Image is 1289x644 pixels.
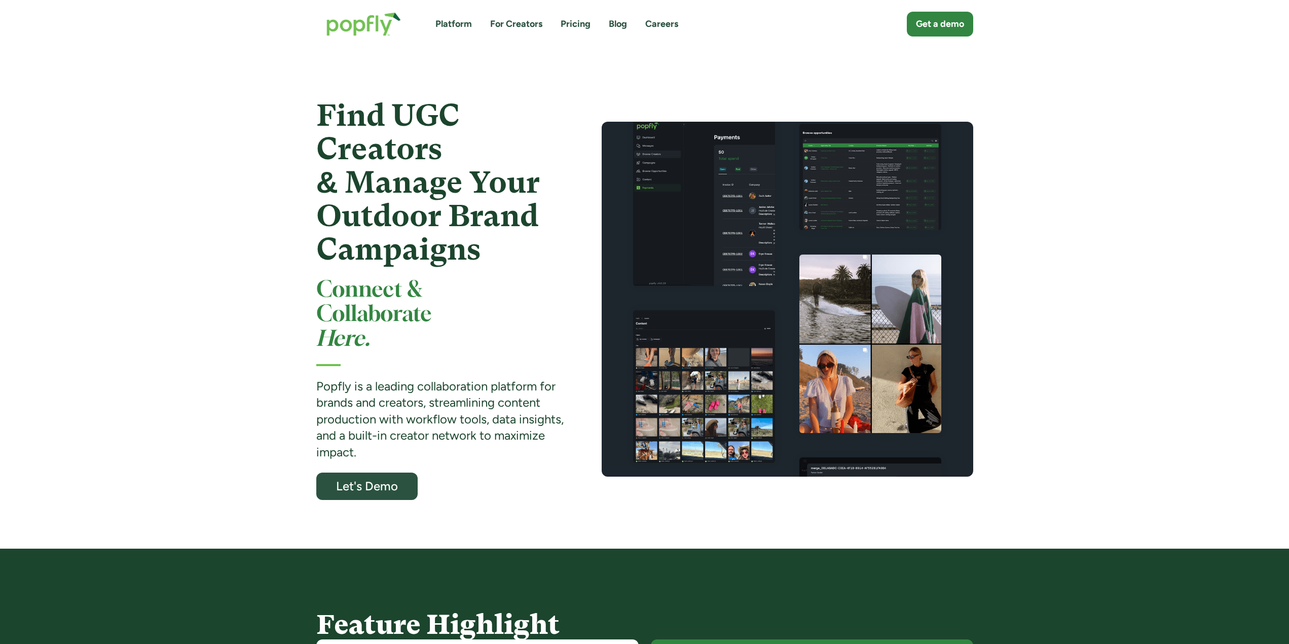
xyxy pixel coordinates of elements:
[490,18,542,30] a: For Creators
[645,18,678,30] a: Careers
[561,18,591,30] a: Pricing
[316,278,565,352] h2: Connect & Collaborate
[325,480,409,492] div: Let's Demo
[316,2,411,46] a: home
[435,18,472,30] a: Platform
[316,473,418,500] a: Let's Demo
[609,18,627,30] a: Blog
[316,379,564,459] strong: Popfly is a leading collaboration platform for brands and creators, streamlining content producti...
[316,610,973,639] h4: Feature Highlight
[907,12,973,37] a: Get a demo
[916,18,964,30] div: Get a demo
[316,329,370,350] em: Here.
[316,98,540,267] strong: Find UGC Creators & Manage Your Outdoor Brand Campaigns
